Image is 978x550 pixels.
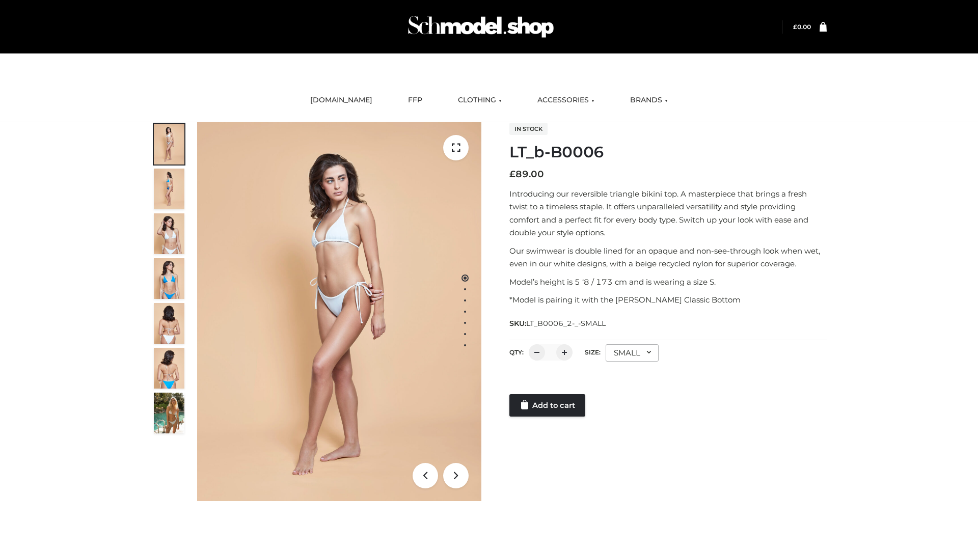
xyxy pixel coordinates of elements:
[509,169,515,180] span: £
[197,122,481,501] img: ArielClassicBikiniTop_CloudNine_AzureSky_OW114ECO_1
[526,319,606,328] span: LT_B0006_2-_-SMALL
[154,348,184,389] img: ArielClassicBikiniTop_CloudNine_AzureSky_OW114ECO_8-scaled.jpg
[303,89,380,112] a: [DOMAIN_NAME]
[404,7,557,47] img: Schmodel Admin 964
[622,89,675,112] a: BRANDS
[509,123,548,135] span: In stock
[509,317,607,329] span: SKU:
[509,244,827,270] p: Our swimwear is double lined for an opaque and non-see-through look when wet, even in our white d...
[154,258,184,299] img: ArielClassicBikiniTop_CloudNine_AzureSky_OW114ECO_4-scaled.jpg
[509,143,827,161] h1: LT_b-B0006
[606,344,659,362] div: SMALL
[509,293,827,307] p: *Model is pairing it with the [PERSON_NAME] Classic Bottom
[509,187,827,239] p: Introducing our reversible triangle bikini top. A masterpiece that brings a fresh twist to a time...
[154,169,184,209] img: ArielClassicBikiniTop_CloudNine_AzureSky_OW114ECO_2-scaled.jpg
[793,23,811,31] a: £0.00
[154,124,184,164] img: ArielClassicBikiniTop_CloudNine_AzureSky_OW114ECO_1-scaled.jpg
[509,394,585,417] a: Add to cart
[530,89,602,112] a: ACCESSORIES
[793,23,797,31] span: £
[509,348,524,356] label: QTY:
[154,303,184,344] img: ArielClassicBikiniTop_CloudNine_AzureSky_OW114ECO_7-scaled.jpg
[509,276,827,289] p: Model’s height is 5 ‘8 / 173 cm and is wearing a size S.
[154,393,184,433] img: Arieltop_CloudNine_AzureSky2.jpg
[509,169,544,180] bdi: 89.00
[154,213,184,254] img: ArielClassicBikiniTop_CloudNine_AzureSky_OW114ECO_3-scaled.jpg
[793,23,811,31] bdi: 0.00
[450,89,509,112] a: CLOTHING
[400,89,430,112] a: FFP
[585,348,601,356] label: Size:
